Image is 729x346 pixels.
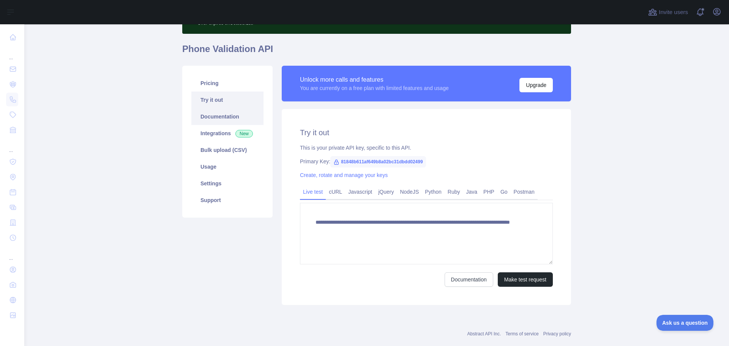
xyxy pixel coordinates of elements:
[300,158,553,165] div: Primary Key:
[397,186,422,198] a: NodeJS
[543,331,571,337] a: Privacy policy
[191,192,264,209] a: Support
[326,186,345,198] a: cURL
[300,186,326,198] a: Live test
[445,186,463,198] a: Ruby
[191,125,264,142] a: Integrations New
[300,75,449,84] div: Unlock more calls and features
[659,8,688,17] span: Invite users
[467,331,501,337] a: Abstract API Inc.
[191,175,264,192] a: Settings
[647,6,690,18] button: Invite users
[300,172,388,178] a: Create, rotate and manage your keys
[656,315,714,331] iframe: Toggle Customer Support
[6,246,18,261] div: ...
[6,138,18,153] div: ...
[300,84,449,92] div: You are currently on a free plan with limited features and usage
[463,186,481,198] a: Java
[497,186,511,198] a: Go
[191,92,264,108] a: Try it out
[345,186,375,198] a: Javascript
[505,331,538,337] a: Terms of service
[191,158,264,175] a: Usage
[182,43,571,61] h1: Phone Validation API
[498,272,553,287] button: Make test request
[519,78,553,92] button: Upgrade
[191,142,264,158] a: Bulk upload (CSV)
[480,186,497,198] a: PHP
[445,272,493,287] a: Documentation
[511,186,538,198] a: Postman
[375,186,397,198] a: jQuery
[6,46,18,61] div: ...
[191,75,264,92] a: Pricing
[191,108,264,125] a: Documentation
[330,156,426,167] span: 81848b611af649b8a02bc31dbdd02499
[300,144,553,152] div: This is your private API key, specific to this API.
[300,127,553,138] h2: Try it out
[422,186,445,198] a: Python
[235,130,253,137] span: New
